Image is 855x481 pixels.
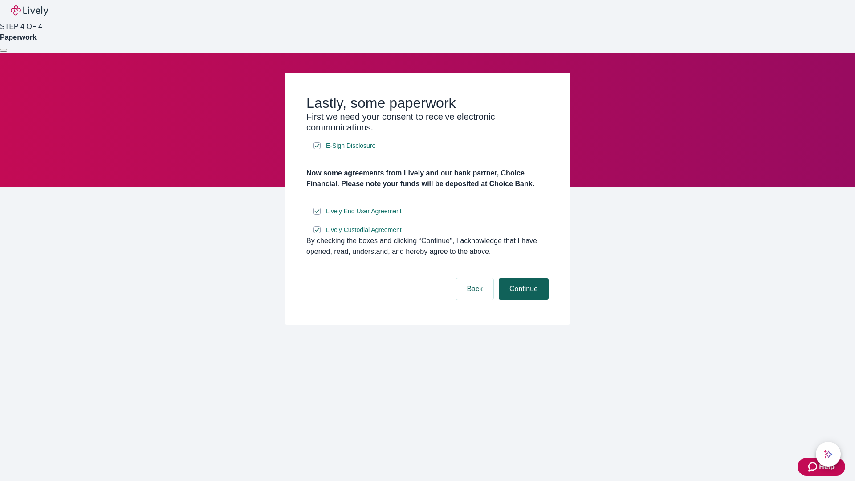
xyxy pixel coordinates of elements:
[816,442,841,467] button: chat
[306,94,549,111] h2: Lastly, some paperwork
[324,206,403,217] a: e-sign disclosure document
[499,278,549,300] button: Continue
[326,141,375,151] span: E-Sign Disclosure
[306,236,549,257] div: By checking the boxes and clicking “Continue", I acknowledge that I have opened, read, understand...
[306,168,549,189] h4: Now some agreements from Lively and our bank partner, Choice Financial. Please note your funds wi...
[824,450,833,459] svg: Lively AI Assistant
[798,458,845,476] button: Zendesk support iconHelp
[326,207,402,216] span: Lively End User Agreement
[324,224,403,236] a: e-sign disclosure document
[808,461,819,472] svg: Zendesk support icon
[819,461,835,472] span: Help
[326,225,402,235] span: Lively Custodial Agreement
[456,278,493,300] button: Back
[324,140,377,151] a: e-sign disclosure document
[11,5,48,16] img: Lively
[306,111,549,133] h3: First we need your consent to receive electronic communications.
